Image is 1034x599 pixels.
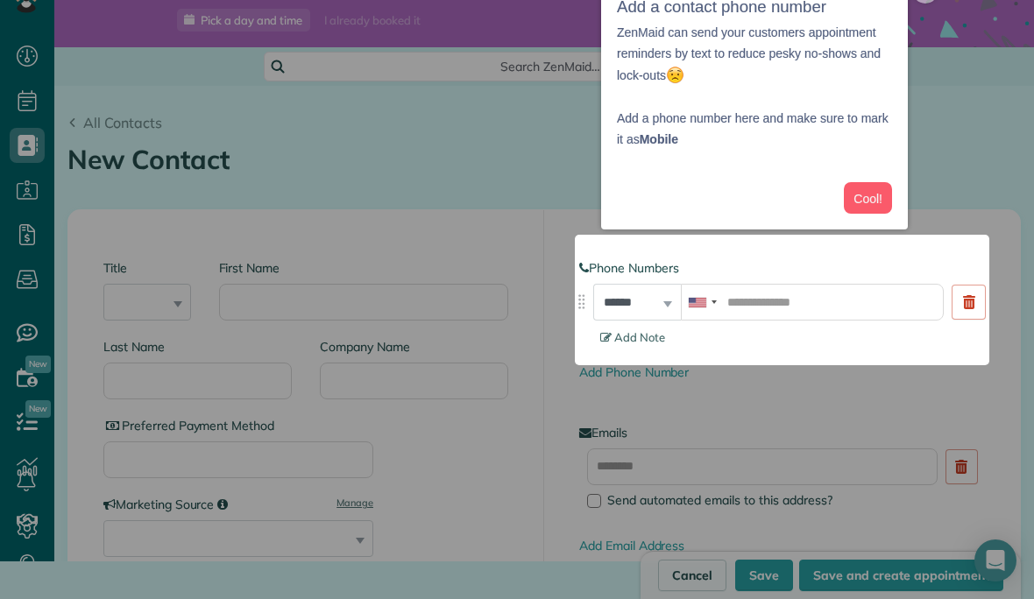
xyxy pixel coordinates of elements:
[617,86,892,151] p: Add a phone number here and make sure to mark it as
[640,132,678,146] strong: Mobile
[600,330,665,344] span: Add Note
[617,22,892,87] p: ZenMaid can send your customers appointment reminders by text to reduce pesky no-shows and lock-outs
[579,259,985,277] label: Phone Numbers
[682,285,722,320] div: United States: +1
[844,182,892,215] button: Cool!
[572,292,591,311] img: drag_indicator-119b368615184ecde3eda3c64c821f6cf29d3e2b97b89ee44bc31753036683e5.png
[666,66,684,84] img: :worried:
